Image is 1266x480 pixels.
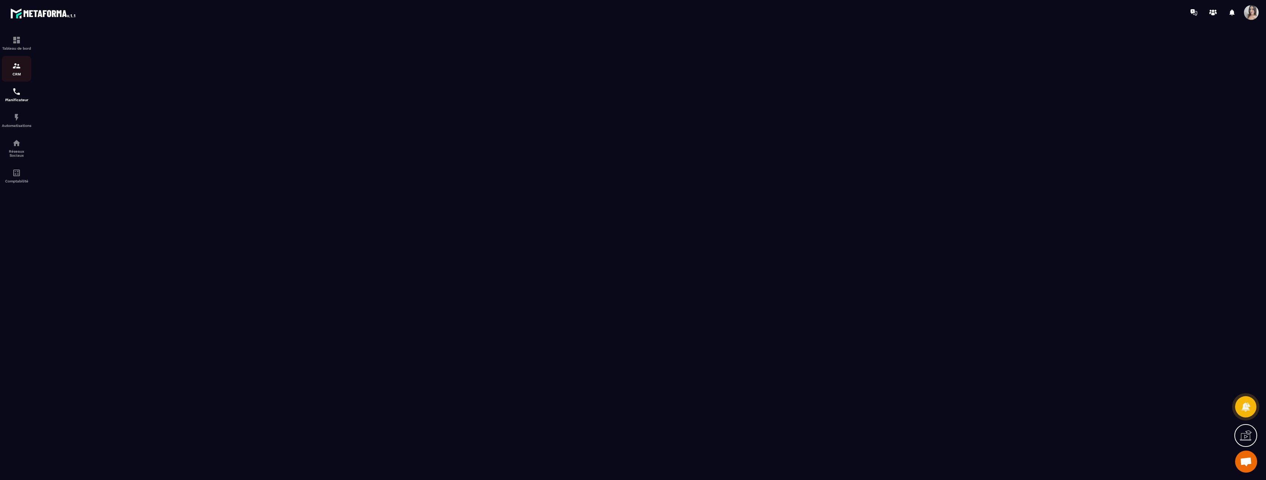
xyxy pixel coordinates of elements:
[2,56,31,82] a: formationformationCRM
[2,46,31,50] p: Tableau de bord
[12,139,21,147] img: social-network
[2,107,31,133] a: automationsautomationsAutomatisations
[2,133,31,163] a: social-networksocial-networkRéseaux Sociaux
[10,7,77,20] img: logo
[12,87,21,96] img: scheduler
[2,163,31,189] a: accountantaccountantComptabilité
[2,149,31,157] p: Réseaux Sociaux
[2,98,31,102] p: Planificateur
[12,61,21,70] img: formation
[12,36,21,45] img: formation
[12,113,21,122] img: automations
[2,179,31,183] p: Comptabilité
[2,82,31,107] a: schedulerschedulerPlanificateur
[2,30,31,56] a: formationformationTableau de bord
[1235,451,1257,473] a: Ouvrir le chat
[2,124,31,128] p: Automatisations
[2,72,31,76] p: CRM
[12,168,21,177] img: accountant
